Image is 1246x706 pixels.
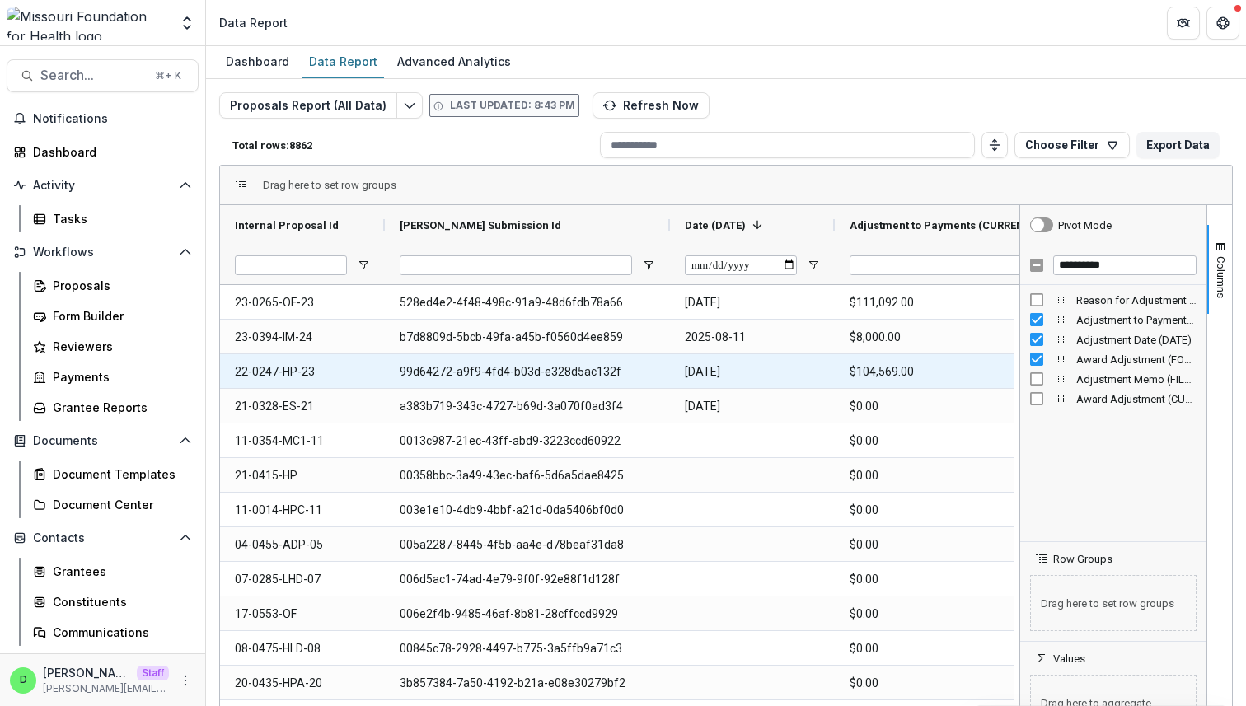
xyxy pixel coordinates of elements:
div: Row Groups [1020,565,1206,641]
span: Award Adjustment (FORMULA) [1076,353,1197,366]
span: Row Groups [1053,553,1112,565]
button: Open Activity [7,172,199,199]
span: $111,092.00 [850,286,1069,320]
span: Drag here to set row groups [263,179,396,191]
a: Constituents [26,588,199,615]
input: Temelio Grant Submission Id Filter Input [400,255,632,275]
span: $0.00 [850,390,1069,423]
span: 22-0247-HP-23 [235,355,370,389]
input: Date (DATE) Filter Input [685,255,797,275]
a: Tasks [26,205,199,232]
span: Adjustment Memo (FILE_UPLOAD) [1076,373,1197,386]
span: Adjustment to Payments (CURRENCY) [850,219,1042,231]
div: Reason for Adjustment (TEXT) Column [1020,290,1206,310]
button: Open Filter Menu [642,259,655,272]
span: a383b719-343c-4727-b69d-3a070f0ad3f4 [400,390,655,423]
button: Choose Filter [1014,132,1130,158]
span: 17-0553-OF [235,597,370,631]
div: Grantee Reports [53,399,185,416]
div: ⌘ + K [152,67,185,85]
span: Internal Proposal Id [235,219,339,231]
a: Dashboard [219,46,296,78]
span: Award Adjustment (CURRENCY) [1076,393,1197,405]
a: Grantee Reports [26,394,199,421]
span: 99d64272-a9f9-4fd4-b03d-e328d5ac132f [400,355,655,389]
button: Search... [7,59,199,92]
span: [DATE] [685,390,820,423]
button: Toggle auto height [981,132,1008,158]
p: Total rows: 8862 [232,139,593,152]
a: Grantees [26,558,199,585]
span: $0.00 [850,493,1069,527]
p: Last updated: 8:43 PM [450,98,575,113]
button: Refresh Now [593,92,710,119]
div: Award Adjustment (CURRENCY) Column [1020,389,1206,409]
button: Open Data & Reporting [7,652,199,679]
button: Open Documents [7,428,199,454]
div: Advanced Analytics [391,49,518,73]
span: 00845c78-2928-4497-b775-3a5ffb9a71c3 [400,632,655,666]
span: $0.00 [850,528,1069,562]
span: $0.00 [850,459,1069,493]
button: Open entity switcher [176,7,199,40]
span: [PERSON_NAME] Submission Id [400,219,561,231]
span: Documents [33,434,172,448]
p: Staff [137,666,169,680]
span: 0013c987-21ec-43ff-abd9-3223ccd60922 [400,424,655,458]
div: Grantees [53,563,185,580]
div: Communications [53,624,185,641]
p: [PERSON_NAME] [43,664,130,681]
button: Open Workflows [7,239,199,265]
input: Internal Proposal Id Filter Input [235,255,347,275]
span: 00358bbc-3a49-43ec-baf6-5d6a5dae8425 [400,459,655,493]
span: 005a2287-8445-4f5b-aa4e-d78beaf31da8 [400,528,655,562]
span: 11-0014-HPC-11 [235,493,370,527]
span: 006d5ac1-74ad-4e79-9f0f-92e88f1d128f [400,563,655,596]
div: Adjustment Memo (FILE_UPLOAD) Column [1020,369,1206,389]
span: 08-0475-HLD-08 [235,632,370,666]
div: Form Builder [53,307,185,325]
p: [PERSON_NAME][EMAIL_ADDRESS][DOMAIN_NAME] [43,681,169,696]
button: More [176,671,195,690]
span: Adjustment Date (DATE) [1076,334,1197,346]
span: 21-0328-ES-21 [235,390,370,423]
button: Open Filter Menu [357,259,370,272]
button: Open Contacts [7,525,199,551]
div: Tasks [53,210,185,227]
span: $8,000.00 [850,320,1069,354]
div: Document Center [53,496,185,513]
span: [DATE] [685,286,820,320]
span: 07-0285-LHD-07 [235,563,370,596]
span: 23-0394-IM-24 [235,320,370,354]
input: Adjustment to Payments (CURRENCY) Filter Input [850,255,1046,275]
div: Pivot Mode [1058,219,1112,231]
span: Reason for Adjustment (TEXT) [1076,294,1197,306]
span: Search... [40,68,145,83]
span: 11-0354-MC1-11 [235,424,370,458]
div: Dashboard [33,143,185,161]
div: Column List 6 Columns [1020,290,1206,409]
div: Adjustment to Payments (CURRENCY) Column [1020,310,1206,330]
div: Award Adjustment (FORMULA) Column [1020,349,1206,369]
span: 528ed4e2-4f48-498c-91a9-48d6fdb78a66 [400,286,655,320]
div: Adjustment Date (DATE) Column [1020,330,1206,349]
button: Partners [1167,7,1200,40]
a: Advanced Analytics [391,46,518,78]
a: Document Templates [26,461,199,488]
span: Adjustment to Payments (CURRENCY) [1076,314,1197,326]
div: Proposals [53,277,185,294]
span: Contacts [33,531,172,545]
div: Divyansh [20,675,27,685]
span: 23-0265-OF-23 [235,286,370,320]
span: Activity [33,179,172,193]
button: Open Filter Menu [807,259,820,272]
input: Filter Columns Input [1053,255,1197,275]
div: Dashboard [219,49,296,73]
a: Proposals [26,272,199,299]
button: Export Data [1136,132,1220,158]
div: Document Templates [53,465,185,483]
span: $104,569.00 [850,355,1069,389]
span: b7d8809d-5bcb-49fa-a45b-f0560d4ee859 [400,320,655,354]
span: $0.00 [850,597,1069,631]
span: 04-0455-ADP-05 [235,528,370,562]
